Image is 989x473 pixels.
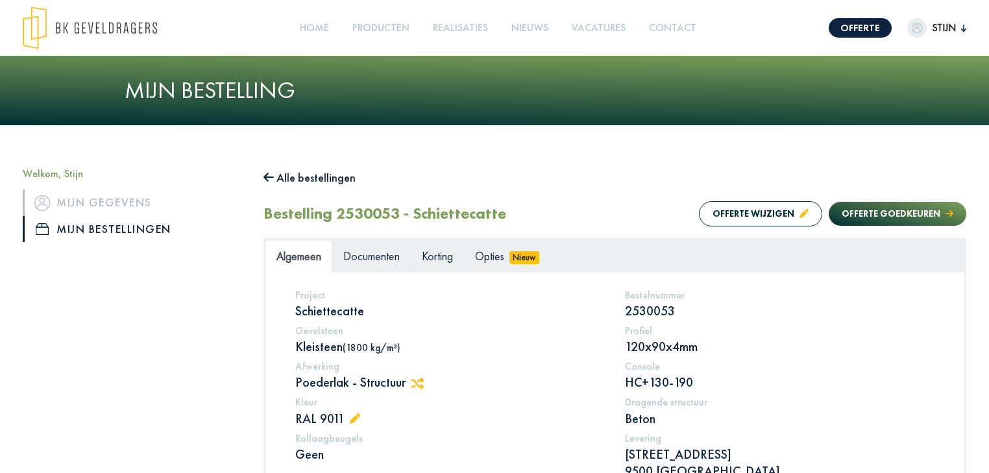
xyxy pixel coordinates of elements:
[295,302,605,319] p: Schiettecatte
[509,251,539,264] span: Nieuw
[276,249,321,263] span: Algemeen
[36,223,49,235] img: icon
[295,410,605,427] p: RAL 9011
[506,14,554,43] a: Nieuws
[34,195,50,211] img: icon
[263,204,506,223] h2: Bestelling 2530053 - Schiettecatte
[263,167,356,188] button: Alle bestellingen
[295,324,605,337] h5: Gevelsteen
[625,360,935,372] h5: Console
[343,341,400,354] span: (1800 kg/m³)
[625,374,935,391] p: HC+130-190
[907,18,966,38] button: Stijn
[927,20,961,36] span: Stijn
[295,289,605,301] h5: Project
[475,249,504,263] span: Opties
[625,432,935,444] h5: Levering
[295,360,605,372] h5: Afwerking
[265,240,964,272] ul: Tabs
[625,338,935,355] p: 120x90x4mm
[23,216,244,242] a: iconMijn bestellingen
[625,302,935,319] p: 2530053
[295,14,334,43] a: Home
[295,374,605,391] p: Poederlak - Structuur
[567,14,631,43] a: Vacatures
[644,14,702,43] a: Contact
[829,18,892,38] a: Offerte
[625,324,935,337] h5: Profiel
[625,410,935,427] p: Beton
[295,446,605,463] p: Geen
[699,201,822,226] button: Offerte wijzigen
[295,432,605,444] h5: Rollaagbeugels
[125,77,864,104] h1: Mijn bestelling
[829,202,966,226] button: Offerte goedkeuren
[347,14,415,43] a: Producten
[907,18,927,38] img: dummypic.png
[625,289,935,301] h5: Bestelnummer
[23,189,244,215] a: iconMijn gegevens
[625,396,935,408] h5: Dragende structuur
[23,6,157,49] img: logo
[343,249,400,263] span: Documenten
[295,338,605,355] p: Kleisteen
[422,249,453,263] span: Korting
[428,14,493,43] a: Realisaties
[23,167,244,180] h5: Welkom, Stijn
[295,396,605,408] h5: Kleur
